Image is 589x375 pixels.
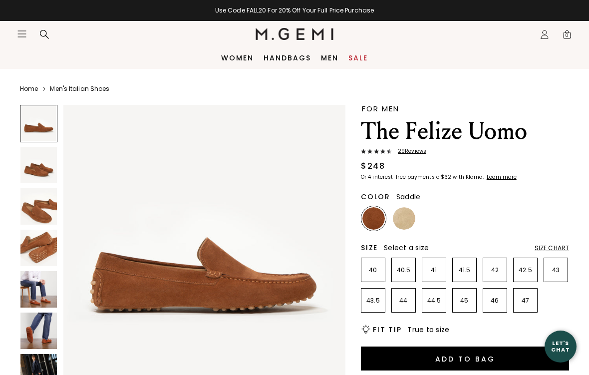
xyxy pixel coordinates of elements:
img: The Felize Uomo [20,313,57,349]
img: Chocolate [545,207,568,230]
img: The Felize Uomo [20,271,57,308]
img: Orange [515,207,537,230]
p: 44 [392,297,415,305]
div: $248 [361,160,385,172]
p: 47 [514,297,537,305]
img: M.Gemi [256,28,334,40]
span: Select a size [384,243,429,253]
a: Men [321,54,338,62]
p: 44.5 [422,297,446,305]
button: Open site menu [17,29,27,39]
p: 40 [361,266,385,274]
img: The Felize Uomo [20,188,57,225]
a: Learn more [486,174,517,180]
klarna-placement-style-body: with Klarna [453,173,485,181]
img: Latte [393,207,415,230]
button: Add to Bag [361,347,569,371]
a: Men's Italian Shoes [50,85,109,93]
span: Saddle [396,192,421,202]
p: 40.5 [392,266,415,274]
h1: The Felize Uomo [361,117,569,145]
a: 29Reviews [361,148,569,156]
span: 0 [562,31,572,41]
div: Size Chart [535,244,569,252]
a: Sale [348,54,368,62]
img: The Felize Uomo [20,230,57,266]
p: 43.5 [361,297,385,305]
img: Midnight Blue [454,207,476,230]
img: The Felize Uomo [20,147,57,183]
img: Saddle [362,207,385,230]
span: True to size [407,325,449,335]
span: 29 Review s [392,148,426,154]
h2: Size [361,244,378,252]
p: 42 [483,266,507,274]
p: 41 [422,266,446,274]
klarna-placement-style-cta: Learn more [487,173,517,181]
h2: Fit Tip [373,326,401,334]
a: Home [20,85,38,93]
a: Handbags [264,54,311,62]
p: 42.5 [514,266,537,274]
klarna-placement-style-body: Or 4 interest-free payments of [361,173,441,181]
div: FOR MEN [362,105,569,112]
a: Women [221,54,254,62]
p: 43 [544,266,568,274]
p: 46 [483,297,507,305]
img: Sunset Red [484,207,507,230]
img: Black [423,207,446,230]
klarna-placement-style-amount: $62 [441,173,451,181]
p: 45 [453,297,476,305]
h2: Color [361,193,390,201]
p: 41.5 [453,266,476,274]
div: Let's Chat [545,340,577,353]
